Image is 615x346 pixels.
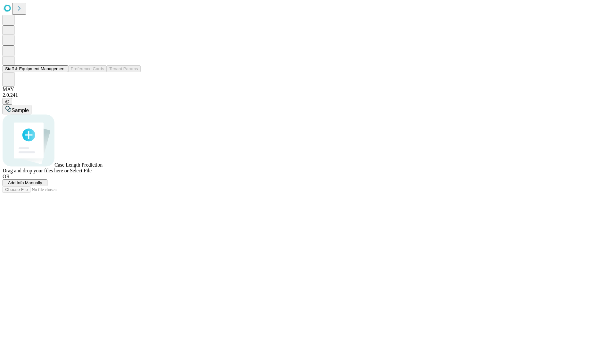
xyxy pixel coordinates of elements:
button: Sample [3,105,31,114]
span: OR [3,174,10,179]
div: 2.0.241 [3,92,612,98]
button: Add Info Manually [3,179,47,186]
span: Select File [70,168,92,173]
button: @ [3,98,12,105]
button: Tenant Params [107,65,141,72]
button: Preference Cards [68,65,107,72]
span: Add Info Manually [8,180,42,185]
div: MAY [3,86,612,92]
span: Sample [12,108,29,113]
span: Drag and drop your files here or [3,168,69,173]
span: @ [5,99,10,104]
button: Staff & Equipment Management [3,65,68,72]
span: Case Length Prediction [54,162,102,168]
